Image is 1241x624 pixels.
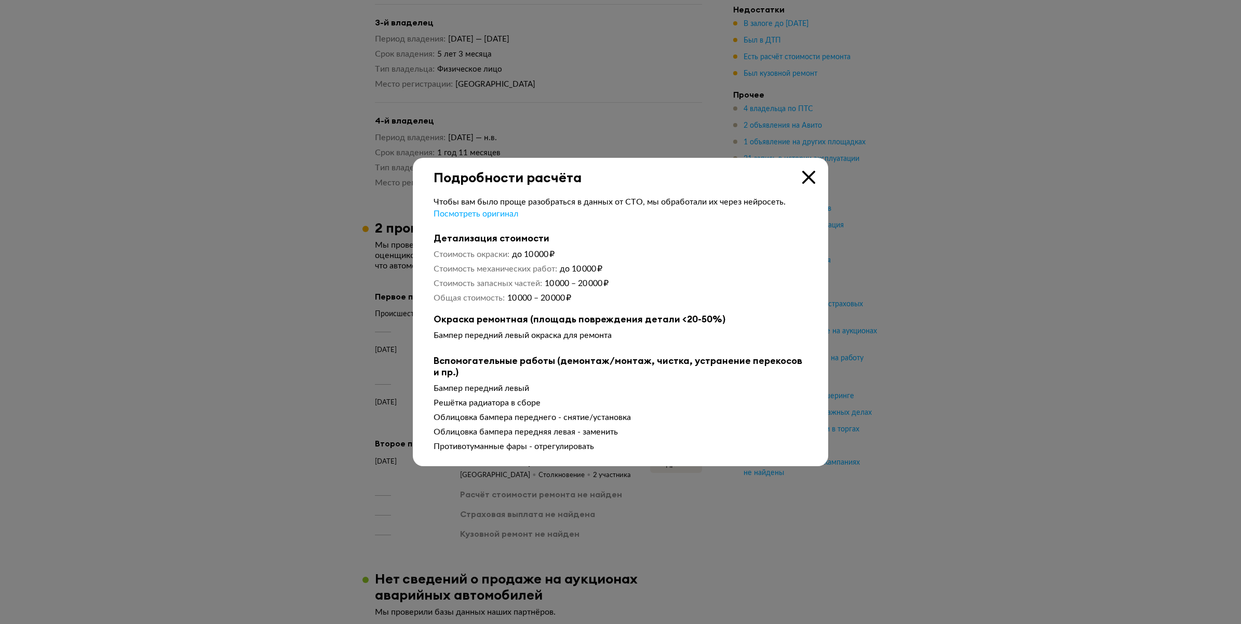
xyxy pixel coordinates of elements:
div: Решётка радиатора в сборе [434,398,807,408]
span: Посмотреть оригинал [434,210,518,218]
span: до 10 000 ₽ [512,250,555,259]
div: Бампер передний левый [434,383,807,394]
span: Чтобы вам было проще разобраться в данных от СТО, мы обработали их через нейросеть. [434,198,786,206]
dt: Стоимость окраски [434,249,509,260]
span: 10 000 – 20 000 ₽ [507,294,571,302]
b: Детализация стоимости [434,233,807,244]
b: Окраска ремонтная (площадь повреждения детали <20-50%) [434,314,807,325]
div: Бампер передний левый окраска для ремонта [434,330,807,341]
dt: Стоимость запасных частей [434,278,542,289]
div: Противотуманные фары - отрегулировать [434,441,807,452]
b: Вспомогательные работы (демонтаж/монтаж, чистка, устранение перекосов и пр.) [434,355,807,378]
dt: Общая стоимость [434,293,505,303]
dt: Стоимость механических работ [434,264,557,274]
div: Облицовка бампера передняя левая - заменить [434,427,807,437]
div: Облицовка бампера переднего - снятие/установка [434,412,807,423]
div: Подробности расчёта [413,158,828,185]
span: до 10 000 ₽ [560,265,602,273]
span: 10 000 – 20 000 ₽ [545,279,609,288]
